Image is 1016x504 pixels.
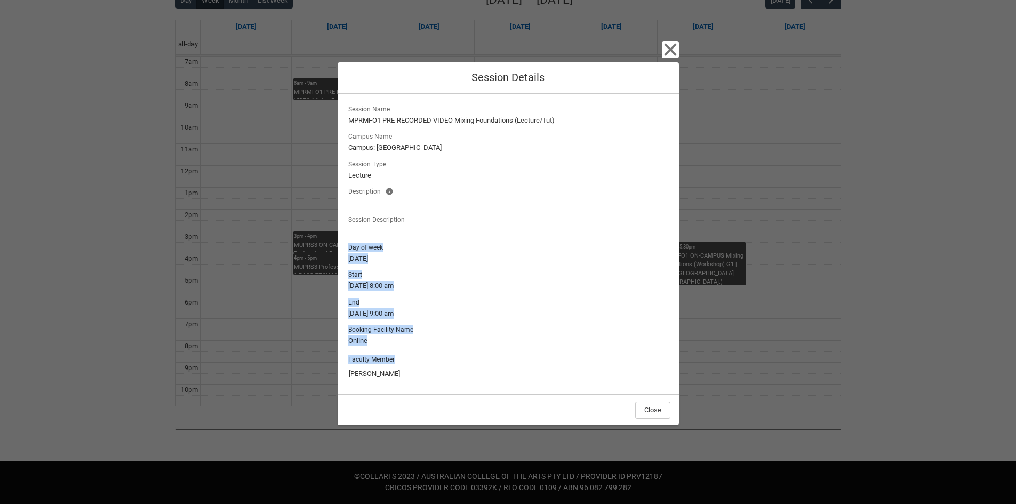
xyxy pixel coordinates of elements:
[635,402,670,419] button: Close
[348,323,418,334] span: Booking Facility Name
[348,185,385,196] span: Description
[348,281,668,291] lightning-formatted-text: [DATE] 8:00 am
[348,353,399,364] label: Faculty Member
[348,268,366,279] span: Start
[348,253,668,264] lightning-formatted-text: [DATE]
[348,335,668,346] lightning-formatted-text: Online
[348,102,394,114] span: Session Name
[348,130,396,141] span: Campus Name
[348,157,390,169] span: Session Type
[348,170,668,181] lightning-formatted-text: Lecture
[471,71,545,84] span: Session Details
[348,241,387,252] span: Day of week
[348,142,668,153] lightning-formatted-text: Campus: [GEOGRAPHIC_DATA]
[348,295,364,307] span: End
[348,115,668,126] lightning-formatted-text: MPRMFO1 PRE-RECORDED VIDEO Mixing Foundations (Lecture/Tut)
[348,213,409,225] span: Session Description
[662,41,679,58] button: Close
[348,308,668,319] lightning-formatted-text: [DATE] 9:00 am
